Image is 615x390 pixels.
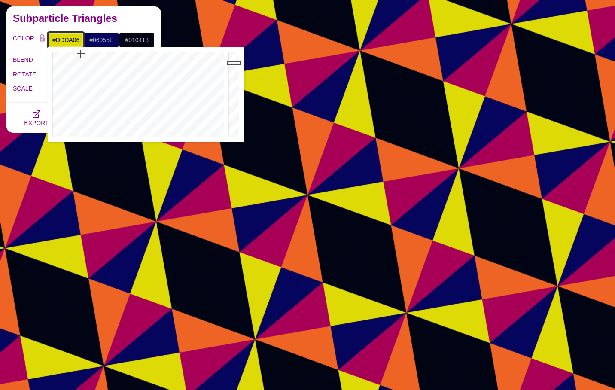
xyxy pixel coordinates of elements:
[36,33,49,45] button: Color Lock
[13,69,49,80] label: ROTATE
[13,83,49,94] label: SCALE
[13,103,60,133] button: EXPORT
[13,54,49,65] label: BLEND
[24,119,49,126] span: EXPORT
[13,33,36,47] label: COLOR
[13,15,155,22] h2: Subparticle Triangles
